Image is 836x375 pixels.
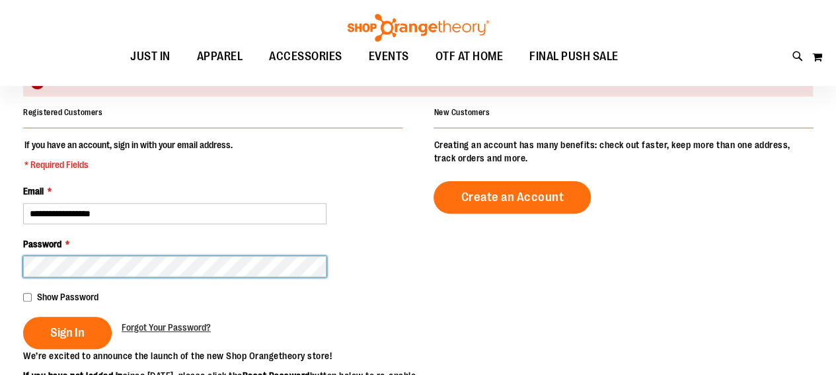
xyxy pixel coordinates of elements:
[516,42,632,72] a: FINAL PUSH SALE
[422,42,517,72] a: OTF AT HOME
[369,42,409,71] span: EVENTS
[346,14,491,42] img: Shop Orangetheory
[122,321,211,334] a: Forgot Your Password?
[269,42,342,71] span: ACCESSORIES
[23,108,102,117] strong: Registered Customers
[23,186,44,196] span: Email
[130,42,171,71] span: JUST IN
[23,349,418,362] p: We’re excited to announce the launch of the new Shop Orangetheory store!
[434,108,490,117] strong: New Customers
[256,42,356,72] a: ACCESSORIES
[37,292,98,302] span: Show Password
[436,42,504,71] span: OTF AT HOME
[529,42,619,71] span: FINAL PUSH SALE
[23,317,112,349] button: Sign In
[434,181,591,214] a: Create an Account
[117,42,184,72] a: JUST IN
[24,158,233,171] span: * Required Fields
[356,42,422,72] a: EVENTS
[434,138,813,165] p: Creating an account has many benefits: check out faster, keep more than one address, track orders...
[23,138,234,171] legend: If you have an account, sign in with your email address.
[184,42,256,72] a: APPAREL
[122,322,211,333] span: Forgot Your Password?
[50,325,85,340] span: Sign In
[23,239,61,249] span: Password
[461,190,564,204] span: Create an Account
[197,42,243,71] span: APPAREL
